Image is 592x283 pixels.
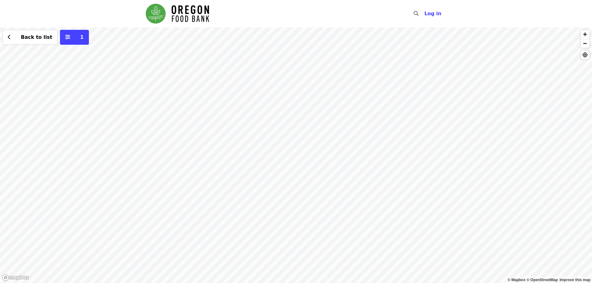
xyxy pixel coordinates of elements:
[8,34,11,40] i: chevron-left icon
[508,278,526,282] a: Mapbox
[21,34,52,40] span: Back to list
[581,30,590,39] button: Zoom In
[80,34,84,40] span: 1
[2,30,57,45] button: Back to list
[581,50,590,59] button: Find My Location
[419,7,446,20] button: Log in
[422,6,427,21] input: Search
[560,278,590,282] a: Map feedback
[146,4,209,24] img: Oregon Food Bank - Home
[424,11,441,16] span: Log in
[526,278,558,282] a: OpenStreetMap
[2,274,29,281] a: Mapbox logo
[581,39,590,48] button: Zoom Out
[65,34,70,40] i: sliders-h icon
[414,11,419,16] i: search icon
[60,30,89,45] button: More filters (1 selected)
